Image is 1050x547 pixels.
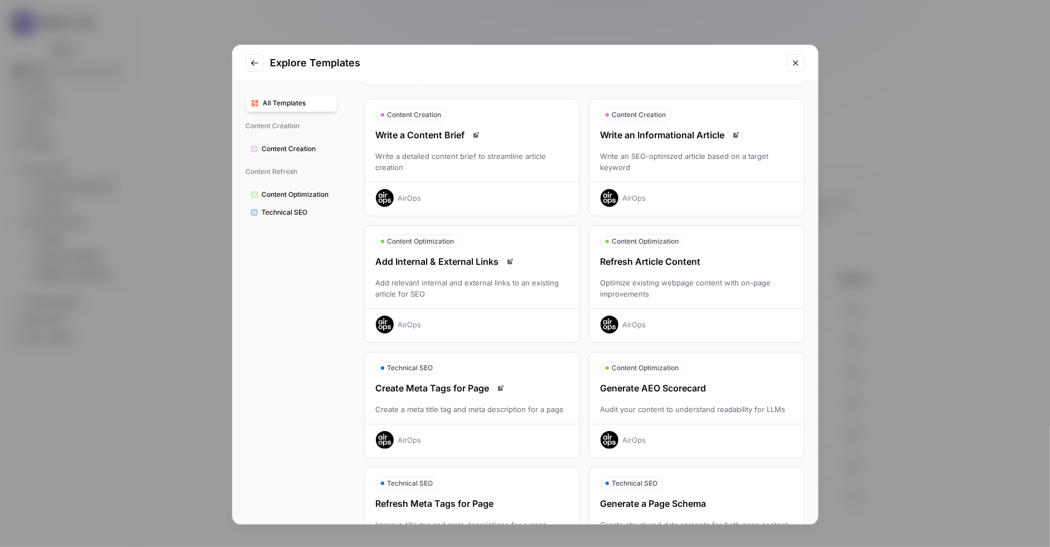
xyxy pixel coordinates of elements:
div: AirOps [398,192,422,204]
span: Content Optimization [612,363,679,373]
div: Audit your content to understand readability for LLMs [589,404,804,415]
h2: Explore Templates [270,55,780,71]
div: Improve title tag and meta descriptions for a page [365,519,579,541]
span: Technical SEO [388,478,433,488]
div: Create Meta Tags for Page [365,381,579,395]
span: Technical SEO [388,363,433,373]
a: Read docs [470,128,483,142]
span: Content Refresh [246,162,337,181]
span: Content Creation [262,144,332,154]
div: Add Internal & External Links [365,255,579,268]
div: Write a detailed content brief to streamline article creation [365,151,579,173]
button: All Templates [246,94,337,112]
button: Content CreationWrite a Content BriefRead docsWrite a detailed content brief to streamline articl... [364,99,580,216]
div: Write a Content Brief [365,128,579,142]
div: Generate AEO Scorecard [589,381,804,395]
button: Content OptimizationGenerate AEO ScorecardAudit your content to understand readability for LLMsAi... [589,352,805,458]
button: Technical SEO [246,204,337,221]
span: Technical SEO [612,478,658,488]
span: Content Optimization [388,236,454,246]
button: Content CreationWrite an Informational ArticleRead docsWrite an SEO-optimized article based on a ... [589,99,805,216]
div: AirOps [623,319,646,330]
div: AirOps [398,434,422,446]
div: Generate a Page Schema [589,497,804,510]
button: Content Creation [246,140,337,158]
a: Read docs [504,255,517,268]
span: Content Optimization [262,190,332,200]
div: Create structured data snippets for both page content and images [589,519,804,541]
button: Go to previous step [246,54,264,72]
div: Optimize existing webpage content with on-page improvements [589,277,804,299]
span: Content Creation [388,110,442,120]
a: Read docs [494,381,507,395]
span: All Templates [263,98,332,108]
button: Close modal [787,54,805,72]
div: AirOps [398,319,422,330]
a: Read docs [729,128,743,142]
div: Create a meta title tag and meta description for a page [365,404,579,415]
div: Refresh Meta Tags for Page [365,497,579,510]
div: Refresh Article Content [589,255,804,268]
span: Content Creation [246,117,337,135]
div: AirOps [623,192,646,204]
div: Add relevant internal and external links to an existing article for SEO [365,277,579,299]
div: AirOps [623,434,646,446]
button: Technical SEOCreate Meta Tags for PageRead docsCreate a meta title tag and meta description for a... [364,352,580,458]
div: Write an Informational Article [589,128,804,142]
span: Content Optimization [612,236,679,246]
span: Content Creation [612,110,666,120]
button: Content Optimization [246,186,337,204]
div: Write an SEO-optimized article based on a target keyword [589,151,804,173]
span: Technical SEO [262,207,332,217]
button: Content OptimizationRefresh Article ContentOptimize existing webpage content with on-page improve... [589,225,805,343]
button: Content OptimizationAdd Internal & External LinksRead docsAdd relevant internal and external link... [364,225,580,343]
